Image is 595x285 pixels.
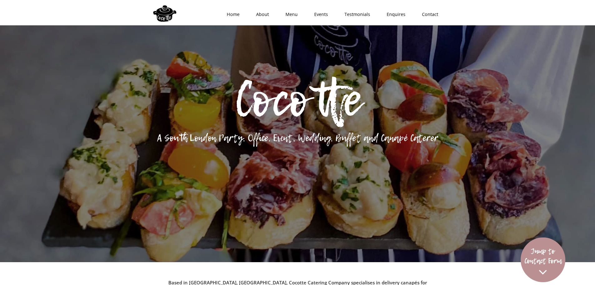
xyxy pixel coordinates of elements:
[246,5,275,24] a: About
[216,5,246,24] a: Home
[376,5,412,24] a: Enquires
[412,5,444,24] a: Contact
[334,5,376,24] a: Testmonials
[304,5,334,24] a: Events
[275,5,304,24] a: Menu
